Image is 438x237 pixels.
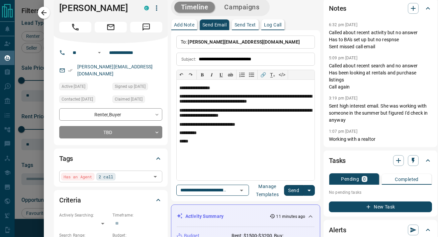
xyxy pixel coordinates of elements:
[174,22,194,27] p: Add Note
[284,185,304,196] button: Send
[341,177,359,181] p: Pending
[112,212,162,218] p: Timeframe:
[115,83,146,90] span: Signed up [DATE]
[238,70,247,79] button: Numbered list
[177,70,186,79] button: ↶
[77,64,153,76] a: [PERSON_NAME][EMAIL_ADDRESS][DOMAIN_NAME]
[112,83,162,92] div: Mon May 17 2021
[329,0,432,16] div: Notes
[202,22,227,27] p: Send Email
[59,153,73,164] h2: Tags
[237,186,246,195] button: Open
[329,136,432,143] p: Working with a realtor
[329,187,432,197] p: No pending tasks
[59,108,162,121] div: Renter , Buyer
[59,22,91,33] span: Call
[181,56,196,62] p: Subject:
[185,213,224,220] p: Activity Summary
[176,36,315,49] p: To:
[329,129,357,134] p: 1:07 pm [DATE]
[276,214,305,220] p: 11 minutes ago
[329,22,357,27] p: 6:32 pm [DATE]
[198,70,207,79] button: 𝐁
[59,3,134,13] h1: [PERSON_NAME]
[112,96,162,105] div: Sun Jul 24 2022
[64,173,92,180] span: Has an Agent
[177,210,315,223] div: Activity Summary11 minutes ago
[395,177,419,182] p: Completed
[329,103,432,124] p: Sent high interest email. She was working with someone in the summer but figured I'd check in anyway
[95,22,127,33] span: Email
[329,96,357,101] p: 3:19 pm [DATE]
[329,225,346,235] h2: Alerts
[277,70,287,79] button: </>
[329,201,432,212] button: New Task
[329,155,346,166] h2: Tasks
[228,72,233,77] s: ab
[226,70,235,79] button: ab
[217,2,266,13] button: Campaigns
[247,70,256,79] button: Bullet list
[59,192,162,208] div: Criteria
[220,72,223,77] span: 𝐔
[363,177,366,181] p: 0
[207,70,216,79] button: 𝑰
[62,96,93,103] span: Contacted [DATE]
[251,185,284,196] button: Manage Templates
[59,96,109,105] div: Wed Nov 23 2022
[95,49,103,57] button: Open
[151,172,160,181] button: Open
[235,22,256,27] p: Send Text
[59,151,162,167] div: Tags
[59,212,109,218] p: Actively Searching:
[144,6,149,10] div: condos.ca
[130,22,162,33] span: Message
[329,62,432,91] p: Called about recent search and no answer Has been looking at rentals and purchase listings Call a...
[329,153,432,169] div: Tasks
[174,2,215,13] button: Timeline
[186,70,195,79] button: ↷
[259,70,268,79] button: 🔗
[59,83,109,92] div: Sun Aug 10 2025
[268,70,277,79] button: T̲ₓ
[62,83,85,90] span: Active [DATE]
[216,70,226,79] button: 𝐔
[284,185,315,196] div: split button
[329,29,432,50] p: Called about recent activity but no answer Has to BA's set up but no respnse Sent missed call email
[68,68,73,73] svg: Email Verified
[99,173,113,180] span: 2 call
[188,39,299,45] span: [PERSON_NAME][EMAIL_ADDRESS][DOMAIN_NAME]
[59,126,162,138] div: TBD
[264,22,282,27] p: Log Call
[59,195,81,205] h2: Criteria
[115,96,143,103] span: Claimed [DATE]
[329,56,357,60] p: 5:09 pm [DATE]
[329,3,346,14] h2: Notes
